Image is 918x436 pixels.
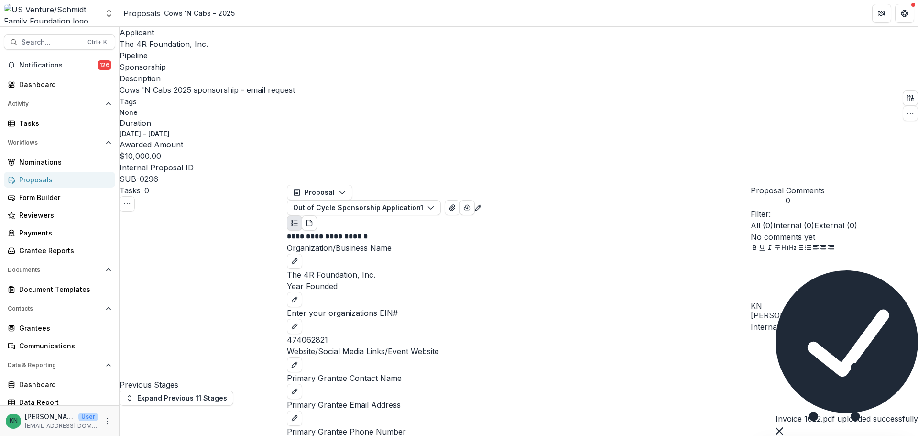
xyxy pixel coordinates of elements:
[751,196,825,205] span: 0
[872,4,891,23] button: Partners
[22,38,82,46] span: Search...
[287,185,352,200] button: Proposal
[120,61,166,73] p: Sponsorship
[120,162,295,173] p: Internal Proposal ID
[4,262,115,278] button: Open Documents
[4,154,115,170] a: Nominations
[123,8,160,19] div: Proposals
[102,4,116,23] button: Open entity switcher
[120,379,287,391] h4: Previous Stages
[120,185,141,196] h3: Tasks
[287,372,751,384] p: Primary Grantee Contact Name
[895,4,914,23] button: Get Help
[774,243,781,254] button: Strike
[19,175,108,185] div: Proposals
[19,157,108,167] div: Nominations
[164,8,235,18] div: Cows 'N Cabs - 2025
[120,73,295,84] p: Description
[287,254,302,269] button: edit
[751,221,773,230] span: All ( 0 )
[287,280,751,292] p: Year Founded
[19,380,108,390] div: Dashboard
[751,243,758,254] button: Bold
[751,208,918,220] p: Filter:
[4,243,115,258] a: Grantee Reports
[10,418,18,424] div: Katrina Nelson
[287,292,302,307] button: edit
[773,221,814,230] span: Internal ( 0 )
[4,77,115,92] a: Dashboard
[25,412,75,422] p: [PERSON_NAME]
[123,6,239,20] nav: breadcrumb
[758,243,766,254] button: Underline
[19,210,108,220] div: Reviewers
[4,281,115,297] a: Document Templates
[287,269,751,280] p: The 4R Foundation, Inc.
[751,302,918,310] div: Katrina Nelson
[19,118,108,128] div: Tasks
[4,4,98,23] img: US Venture/Schmidt Family Foundation logo
[4,57,115,73] button: Notifications126
[4,207,115,223] a: Reviewers
[4,301,115,316] button: Open Contacts
[8,305,102,312] span: Contacts
[287,334,751,346] p: 474062821
[8,362,102,369] span: Data & Reporting
[814,221,857,230] span: External ( 0 )
[4,225,115,241] a: Payments
[144,186,149,195] span: 0
[19,61,98,69] span: Notifications
[287,307,751,319] p: Enter your organizations EIN#
[4,338,115,354] a: Communications
[86,37,109,47] div: Ctrl + K
[820,243,827,254] button: Align Center
[302,215,317,231] button: PDF view
[445,200,460,215] button: View Attached Files
[766,243,774,254] button: Italicize
[120,84,295,96] p: Cows 'N Cabs 2025 sponsorship - email request
[98,60,111,70] span: 126
[781,243,789,254] button: Heading 1
[751,321,779,333] button: Internal
[120,50,295,61] p: Pipeline
[4,172,115,188] a: Proposals
[287,399,751,411] p: Primary Grantee Email Address
[19,397,108,407] div: Data Report
[25,422,98,430] p: [EMAIL_ADDRESS][DOMAIN_NAME]
[287,200,441,215] button: Out of Cycle Sponsorship Application1
[287,346,751,357] p: Website/Social Media Links/Event Website
[4,115,115,131] a: Tasks
[120,27,295,38] p: Applicant
[120,117,295,129] p: Duration
[120,129,170,139] p: [DATE] - [DATE]
[19,79,108,89] div: Dashboard
[751,310,918,321] p: [PERSON_NAME]
[797,243,804,254] button: Bullet List
[827,243,835,254] button: Align Right
[812,243,820,254] button: Align Left
[4,358,115,373] button: Open Data & Reporting
[8,267,102,273] span: Documents
[4,96,115,112] button: Open Activity
[120,173,158,185] p: SUB-0296
[120,96,295,107] p: Tags
[779,321,842,333] button: Add Comment
[474,201,482,212] button: Edit as form
[751,231,918,243] p: No comments yet
[19,246,108,256] div: Grantee Reports
[19,228,108,238] div: Payments
[120,391,233,406] button: Expand Previous 11 Stages
[120,39,208,49] a: The 4R Foundation, Inc.
[4,135,115,150] button: Open Workflows
[287,411,302,426] button: edit
[19,284,108,294] div: Document Templates
[120,107,138,117] p: None
[287,242,751,254] p: Organization/Business Name
[287,357,302,372] button: edit
[19,192,108,202] div: Form Builder
[287,215,302,231] button: Plaintext view
[4,394,115,410] a: Data Report
[120,196,135,212] button: Toggle View Cancelled Tasks
[19,323,108,333] div: Grantees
